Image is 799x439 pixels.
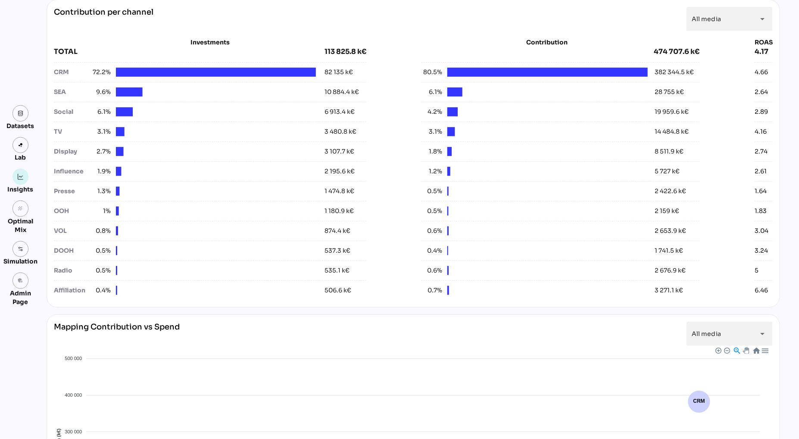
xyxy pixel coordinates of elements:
span: 1.9% [90,167,111,176]
div: 3 107.7 k€ [325,147,354,156]
tspan: 400 000 [65,392,82,398]
div: 2.61 [755,167,767,176]
span: 1.3% [90,187,111,196]
div: 535.1 k€ [325,266,350,275]
div: 5 727 k€ [655,167,680,176]
span: 3.1% [90,127,111,136]
i: arrow_drop_down [757,329,768,339]
div: Datasets [7,122,34,130]
div: Optimal Mix [3,217,37,234]
div: 10 884.4 k€ [325,88,359,97]
div: Admin Page [3,289,37,306]
span: 1.2% [421,167,442,176]
span: 0.8% [90,226,111,235]
div: Display [54,147,90,156]
div: 506.6 k€ [325,286,351,295]
div: Reset Zoom [752,347,760,354]
div: Mapping Contribution vs Spend [54,322,180,346]
div: 1.83 [755,207,767,216]
div: 874.4 k€ [325,226,350,235]
span: 80.5% [421,68,442,77]
div: Lab [11,153,30,162]
div: 3 480.8 k€ [325,127,356,136]
span: 0.5% [90,266,111,275]
span: All media [692,15,721,23]
div: Investments [54,38,366,47]
div: DOOH [54,246,90,255]
div: Panning [743,348,748,353]
div: 3 271.1 k€ [655,286,683,295]
span: 1% [90,207,111,216]
div: 537.3 k€ [325,246,350,255]
span: 0.7% [421,286,442,295]
div: Influence [54,167,90,176]
div: Insights [8,185,34,194]
img: lab.svg [18,142,24,148]
div: Zoom Out [724,347,730,353]
div: 14 484.8 k€ [655,127,689,136]
span: 0.4% [421,246,442,255]
span: 0.5% [421,187,442,196]
div: Contribution per channel [54,7,153,31]
div: 1 741.5 k€ [655,246,683,255]
span: 0.6% [421,266,442,275]
span: 9.6% [90,88,111,97]
div: 2 195.6 k€ [325,167,355,176]
span: 4.2% [421,107,442,116]
div: VOL [54,226,90,235]
div: Selection Zoom [733,347,740,354]
div: 2 676.9 k€ [655,266,686,275]
div: Radio [54,266,90,275]
div: 19 959.6 k€ [655,107,689,116]
i: admin_panel_settings [18,278,24,284]
div: 382 344.5 k€ [655,68,694,77]
div: 3.04 [755,226,768,235]
img: settings.svg [18,246,24,252]
div: 2 159 k€ [655,207,679,216]
div: TV [54,127,90,136]
div: 4.17 [755,47,773,57]
div: 2.64 [755,88,768,97]
div: Affiliation [54,286,90,295]
img: data.svg [18,110,24,116]
div: TOTAL [54,47,325,57]
div: 2.89 [755,107,768,116]
div: 6 913.4 k€ [325,107,355,116]
div: Zoom In [715,347,721,353]
div: Simulation [3,257,37,266]
span: 6.1% [421,88,442,97]
div: 113 825.8 k€ [325,47,366,57]
div: 2 653.9 k€ [655,226,686,235]
span: 3.1% [421,127,442,136]
div: Presse [54,187,90,196]
div: 82 135 k€ [325,68,353,77]
span: 6.1% [90,107,111,116]
div: 8 511.9 k€ [655,147,684,156]
div: 2.74 [755,147,768,156]
div: 3.24 [755,246,768,255]
span: 0.4% [90,286,111,295]
div: 28 755 k€ [655,88,684,97]
i: grain [18,206,24,212]
div: 1.64 [755,187,767,196]
div: SEA [54,88,90,97]
div: Social [54,107,90,116]
i: arrow_drop_down [757,14,768,24]
div: 1 474.8 k€ [325,187,354,196]
img: graph.svg [18,174,24,180]
div: 4.16 [755,127,767,136]
span: 1.8% [421,147,442,156]
span: 2.7% [90,147,111,156]
tspan: 500 000 [65,356,82,361]
div: 2 422.6 k€ [655,187,686,196]
div: CRM [54,68,90,77]
span: 0.5% [421,207,442,216]
div: 4.66 [755,68,768,77]
span: 0.6% [421,226,442,235]
div: 5 [755,266,758,275]
div: OOH [54,207,90,216]
span: 72.2% [90,68,111,77]
div: Contribution [443,38,651,47]
span: All media [692,330,721,338]
span: 0.5% [90,246,111,255]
